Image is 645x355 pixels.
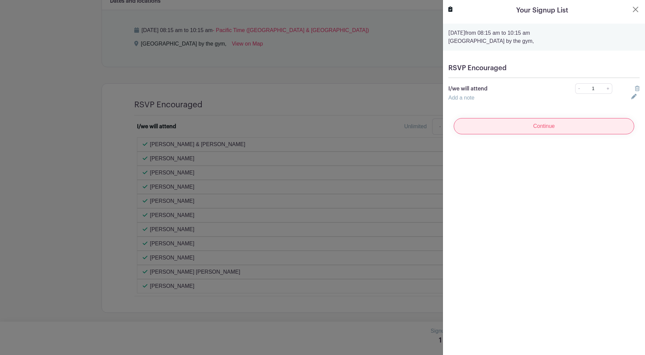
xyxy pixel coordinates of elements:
[448,95,474,101] a: Add a note
[448,37,640,45] p: [GEOGRAPHIC_DATA] by the gym,
[516,5,568,16] h5: Your Signup List
[575,83,583,94] a: -
[448,30,465,36] strong: [DATE]
[448,29,640,37] p: from 08:15 am to 10:15 am
[632,5,640,13] button: Close
[448,85,557,93] p: I/we will attend
[604,83,612,94] a: +
[454,118,634,134] input: Continue
[448,64,640,72] h5: RSVP Encouraged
